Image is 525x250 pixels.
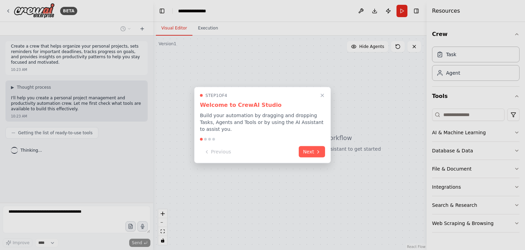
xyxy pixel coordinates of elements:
span: Step 1 of 4 [205,93,227,98]
button: Previous [200,146,235,158]
p: Build your automation by dragging and dropping Tasks, Agents and Tools or by using the AI Assista... [200,112,325,133]
button: Next [299,146,325,158]
button: Close walkthrough [318,91,326,100]
h3: Welcome to CrewAI Studio [200,101,325,109]
button: Hide left sidebar [157,6,167,16]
